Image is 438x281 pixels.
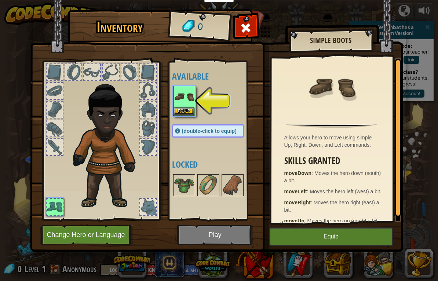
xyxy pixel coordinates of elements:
img: portrait.png [198,175,219,196]
img: portrait.png [174,87,194,107]
button: Equip [174,107,194,115]
span: : [307,189,310,194]
h4: Locked [172,160,259,169]
strong: moveLeft [284,189,307,194]
h1: Inventory [73,19,167,35]
span: : [311,200,314,205]
span: : [304,218,307,224]
img: hr.png [286,124,377,128]
span: Moves the hero left (west) a bit. [310,189,382,194]
img: portrait.png [174,175,194,196]
strong: moveRight [284,200,311,205]
span: 0 [197,20,203,34]
img: champion_hair.png [70,75,149,210]
strong: moveDown [284,170,312,176]
span: Moves the hero down (south) a bit. [284,170,381,183]
span: Moves the hero right (east) a bit. [284,200,379,213]
strong: moveUp [284,218,304,224]
h3: Skills Granted [284,156,383,166]
img: portrait.png [308,63,355,111]
h2: Simple Boots [296,36,365,44]
span: Moves the hero up (north) a bit. [307,218,379,224]
span: (double-click to equip) [182,128,237,134]
span: : [311,170,314,176]
img: portrait.png [222,175,243,196]
button: Change Hero or Language [40,225,134,245]
button: Equip [269,227,393,246]
div: Allows your hero to move using simple Up, Right, Down, and Left commands. [284,134,383,149]
h4: Available [172,72,259,81]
